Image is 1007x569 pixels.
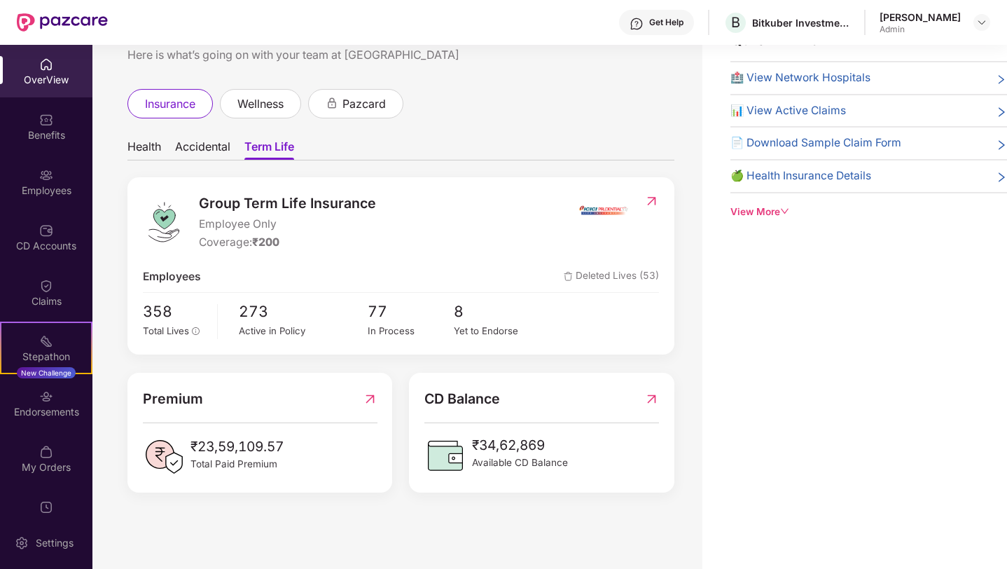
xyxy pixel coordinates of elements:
[127,46,674,64] div: Here is what’s going on with your team at [GEOGRAPHIC_DATA]
[730,135,901,152] span: 📄 Download Sample Claim Form
[17,367,76,378] div: New Challenge
[996,72,1007,87] span: right
[880,11,961,24] div: [PERSON_NAME]
[143,436,185,478] img: PaidPremiumIcon
[17,13,108,32] img: New Pazcare Logo
[564,272,573,281] img: deleteIcon
[649,17,683,28] div: Get Help
[143,300,207,323] span: 358
[192,327,200,336] span: info-circle
[578,193,630,228] img: insurerIcon
[39,334,53,348] img: svg+xml;base64,PHN2ZyB4bWxucz0iaHR0cDovL3d3dy53My5vcmcvMjAwMC9zdmciIHdpZHRoPSIyMSIgaGVpZ2h0PSIyMC...
[39,168,53,182] img: svg+xml;base64,PHN2ZyBpZD0iRW1wbG95ZWVzIiB4bWxucz0iaHR0cDovL3d3dy53My5vcmcvMjAwMC9zdmciIHdpZHRoPS...
[996,105,1007,120] span: right
[363,388,377,410] img: RedirectIcon
[143,268,201,286] span: Employees
[39,390,53,404] img: svg+xml;base64,PHN2ZyBpZD0iRW5kb3JzZW1lbnRzIiB4bWxucz0iaHR0cDovL3d3dy53My5vcmcvMjAwMC9zdmciIHdpZH...
[326,97,338,109] div: animation
[244,139,294,160] span: Term Life
[199,234,376,252] div: Coverage:
[730,167,871,185] span: 🍏 Health Insurance Details
[880,24,961,35] div: Admin
[190,457,284,472] span: Total Paid Premium
[239,300,368,323] span: 273
[780,207,790,217] span: down
[752,16,850,29] div: Bitkuber Investments Pvt Limited
[145,95,195,113] span: insurance
[424,388,500,410] span: CD Balance
[472,434,568,455] span: ₹34,62,869
[730,205,1007,219] div: View More
[730,102,846,120] span: 📊 View Active Claims
[368,300,454,323] span: 77
[199,193,376,214] span: Group Term Life Insurance
[454,300,540,323] span: 8
[143,388,203,410] span: Premium
[368,324,454,338] div: In Process
[127,139,161,160] span: Health
[32,536,78,550] div: Settings
[143,201,185,243] img: logo
[730,69,870,87] span: 🏥 View Network Hospitals
[237,95,284,113] span: wellness
[39,445,53,459] img: svg+xml;base64,PHN2ZyBpZD0iTXlfT3JkZXJzIiBkYXRhLW5hbWU9Ik15IE9yZGVycyIgeG1sbnM9Imh0dHA6Ly93d3cudz...
[15,536,29,550] img: svg+xml;base64,PHN2ZyBpZD0iU2V0dGluZy0yMHgyMCIgeG1sbnM9Imh0dHA6Ly93d3cudzMub3JnLzIwMDAvc3ZnIiB3aW...
[239,324,368,338] div: Active in Policy
[1,350,91,364] div: Stepathon
[39,113,53,127] img: svg+xml;base64,PHN2ZyBpZD0iQmVuZWZpdHMiIHhtbG5zPSJodHRwOi8vd3d3LnczLm9yZy8yMDAwL3N2ZyIgd2lkdGg9Ij...
[39,224,53,238] img: svg+xml;base64,PHN2ZyBpZD0iQ0RfQWNjb3VudHMiIGRhdGEtbmFtZT0iQ0QgQWNjb3VudHMiIHhtbG5zPSJodHRwOi8vd3...
[39,500,53,514] img: svg+xml;base64,PHN2ZyBpZD0iVXBkYXRlZCIgeG1sbnM9Imh0dHA6Ly93d3cudzMub3JnLzIwMDAvc3ZnIiB3aWR0aD0iMj...
[39,279,53,293] img: svg+xml;base64,PHN2ZyBpZD0iQ2xhaW0iIHhtbG5zPSJodHRwOi8vd3d3LnczLm9yZy8yMDAwL3N2ZyIgd2lkdGg9IjIwIi...
[731,14,740,31] span: B
[143,325,189,336] span: Total Lives
[644,388,659,410] img: RedirectIcon
[175,139,230,160] span: Accidental
[564,268,659,286] span: Deleted Lives (53)
[630,17,644,31] img: svg+xml;base64,PHN2ZyBpZD0iSGVscC0zMngzMiIgeG1sbnM9Imh0dHA6Ly93d3cudzMub3JnLzIwMDAvc3ZnIiB3aWR0aD...
[472,455,568,470] span: Available CD Balance
[454,324,540,338] div: Yet to Endorse
[996,137,1007,152] span: right
[190,436,284,457] span: ₹23,59,109.57
[39,57,53,71] img: svg+xml;base64,PHN2ZyBpZD0iSG9tZSIgeG1sbnM9Imh0dHA6Ly93d3cudzMub3JnLzIwMDAvc3ZnIiB3aWR0aD0iMjAiIG...
[252,235,279,249] span: ₹200
[996,170,1007,185] span: right
[644,194,659,208] img: RedirectIcon
[342,95,386,113] span: pazcard
[976,17,987,28] img: svg+xml;base64,PHN2ZyBpZD0iRHJvcGRvd24tMzJ4MzIiIHhtbG5zPSJodHRwOi8vd3d3LnczLm9yZy8yMDAwL3N2ZyIgd2...
[199,216,376,233] span: Employee Only
[424,434,466,477] img: CDBalanceIcon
